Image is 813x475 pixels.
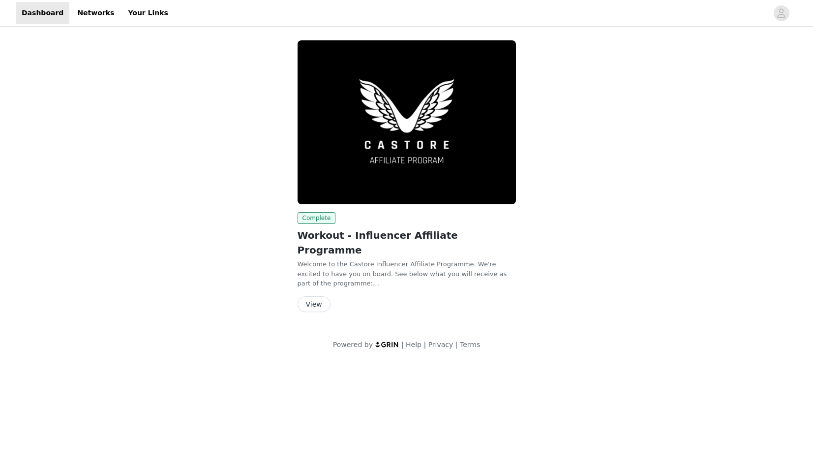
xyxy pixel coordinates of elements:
a: Networks [71,2,120,24]
p: Welcome to the Castore Influencer Affiliate Programme. We're excited to have you on board. See be... [298,259,516,288]
a: Privacy [428,341,453,348]
span: | [423,341,426,348]
button: View [298,296,331,312]
span: Powered by [333,341,373,348]
div: avatar [777,5,786,21]
a: Dashboard [16,2,69,24]
span: Complete [298,212,336,224]
h2: Workout - Influencer Affiliate Programme [298,228,516,257]
a: Help [406,341,422,348]
span: | [401,341,404,348]
a: Your Links [122,2,174,24]
a: Terms [460,341,480,348]
a: View [298,301,331,308]
img: Castore [298,40,516,204]
img: logo [375,341,399,348]
span: | [455,341,458,348]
